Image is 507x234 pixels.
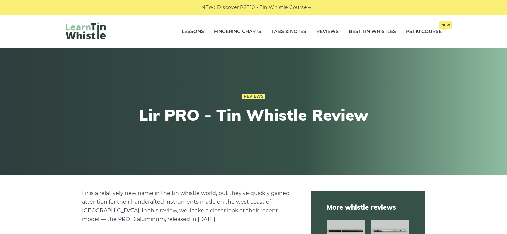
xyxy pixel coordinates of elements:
[82,189,295,224] p: Lir is a relatively new name in the tin whistle world, but they’ve quickly gained attention for t...
[271,23,306,40] a: Tabs & Notes
[214,23,261,40] a: Fingering Charts
[349,23,396,40] a: Best Tin Whistles
[406,23,442,40] a: PST10 CourseNew
[327,203,409,212] span: More whistle reviews
[242,94,265,99] a: Reviews
[66,22,106,39] img: LearnTinWhistle.com
[439,21,452,29] span: New
[316,23,339,40] a: Reviews
[131,106,376,125] h1: Lir PRO - Tin Whistle Review
[182,23,204,40] a: Lessons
